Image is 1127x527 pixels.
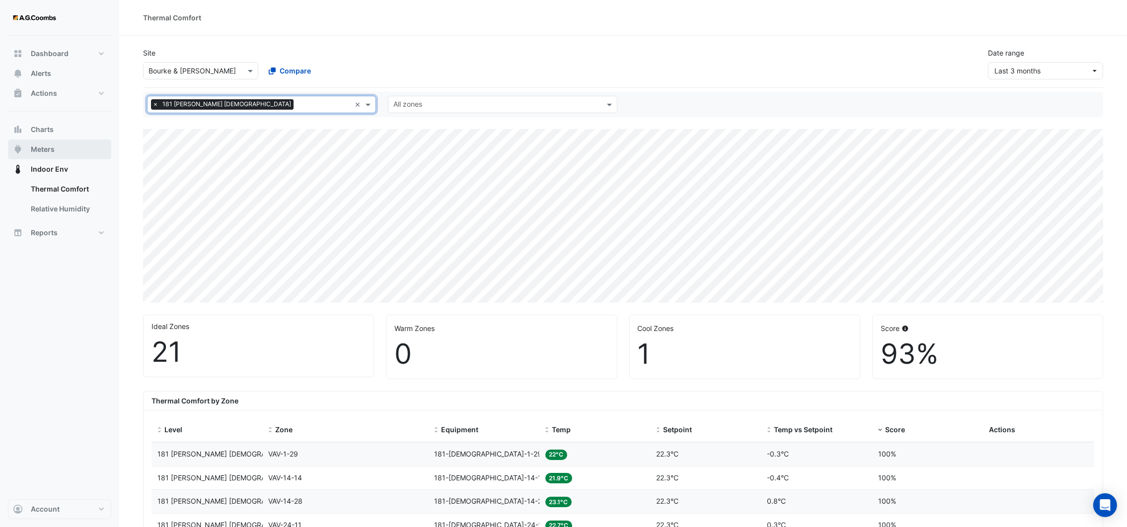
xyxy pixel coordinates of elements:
span: Score [885,425,905,434]
button: Dashboard [8,44,111,64]
button: Meters [8,139,111,159]
span: VAV-1-29 [269,450,299,458]
button: Indoor Env [8,159,111,179]
span: 181-VAV-14-14 (NABERS IE) [434,473,686,482]
span: 181 NABERS IE [157,497,304,505]
div: Warm Zones [394,323,608,333]
span: 100% [878,497,896,505]
span: Clear [355,99,363,110]
a: Thermal Comfort [23,179,111,199]
span: Dashboard [31,49,69,59]
img: Company Logo [12,8,57,28]
span: 23.1°C [545,497,572,507]
div: Thermal Comfort [143,12,201,23]
button: Alerts [8,64,111,83]
button: Compare [262,62,317,79]
app-icon: Indoor Env [13,164,23,174]
span: Setpoint [663,425,692,434]
div: Open Intercom Messenger [1093,493,1117,517]
span: 01 Jun 25 - 31 Aug 25 [994,66,1041,75]
button: Charts [8,120,111,139]
span: Zone [276,425,293,434]
span: 181 NABERS IE [157,450,304,458]
span: -0.3°C [767,450,789,458]
span: VAV-14-14 [269,473,302,482]
div: All zones [392,99,422,112]
span: Account [31,504,60,514]
button: Account [8,499,111,519]
span: Equipment [441,425,478,434]
div: 93% [881,337,1095,371]
app-icon: Alerts [13,68,23,78]
span: Indoor Env [31,164,68,174]
div: Indoor Env [8,179,111,223]
span: 181 NABERS IE [157,473,304,482]
span: Charts [31,125,54,134]
span: 22°C [545,450,568,460]
div: Score [881,323,1095,333]
span: 0.8°C [767,497,786,505]
span: 100% [878,450,896,458]
span: 181-VAV-14-28 (NABERS IE) [434,497,687,505]
span: Alerts [31,68,51,78]
span: Temp [552,425,571,434]
span: 22.3°C [656,450,678,458]
app-icon: Charts [13,125,23,134]
span: -0.4°C [767,473,789,482]
span: 181-VAV-1-29 (NABERS IE) [434,450,682,458]
span: Actions [31,88,57,98]
button: Reports [8,223,111,243]
span: Temp vs Setpoint [774,425,833,434]
button: Actions [8,83,111,103]
span: 181 [PERSON_NAME] [DEMOGRAPHIC_DATA] [160,99,294,109]
button: Last 3 months [988,62,1103,79]
span: Meters [31,144,55,154]
app-icon: Actions [13,88,23,98]
span: 100% [878,473,896,482]
a: Relative Humidity [23,199,111,219]
div: 21 [151,335,366,369]
app-icon: Meters [13,144,23,154]
div: 1 [638,337,852,371]
b: Thermal Comfort by Zone [151,396,238,405]
span: Actions [989,425,1016,434]
span: × [151,99,160,109]
app-icon: Reports [13,228,23,238]
app-icon: Dashboard [13,49,23,59]
span: 22.3°C [656,497,678,505]
span: Level [164,425,182,434]
div: Cool Zones [638,323,852,333]
span: VAV-14-28 [269,497,303,505]
label: Site [143,48,155,58]
span: 21.9°C [545,473,573,483]
span: Compare [280,66,311,76]
label: Date range [988,48,1024,58]
div: Ideal Zones [151,321,366,331]
span: 22.3°C [656,473,678,482]
span: Reports [31,228,58,238]
div: 0 [394,337,608,371]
